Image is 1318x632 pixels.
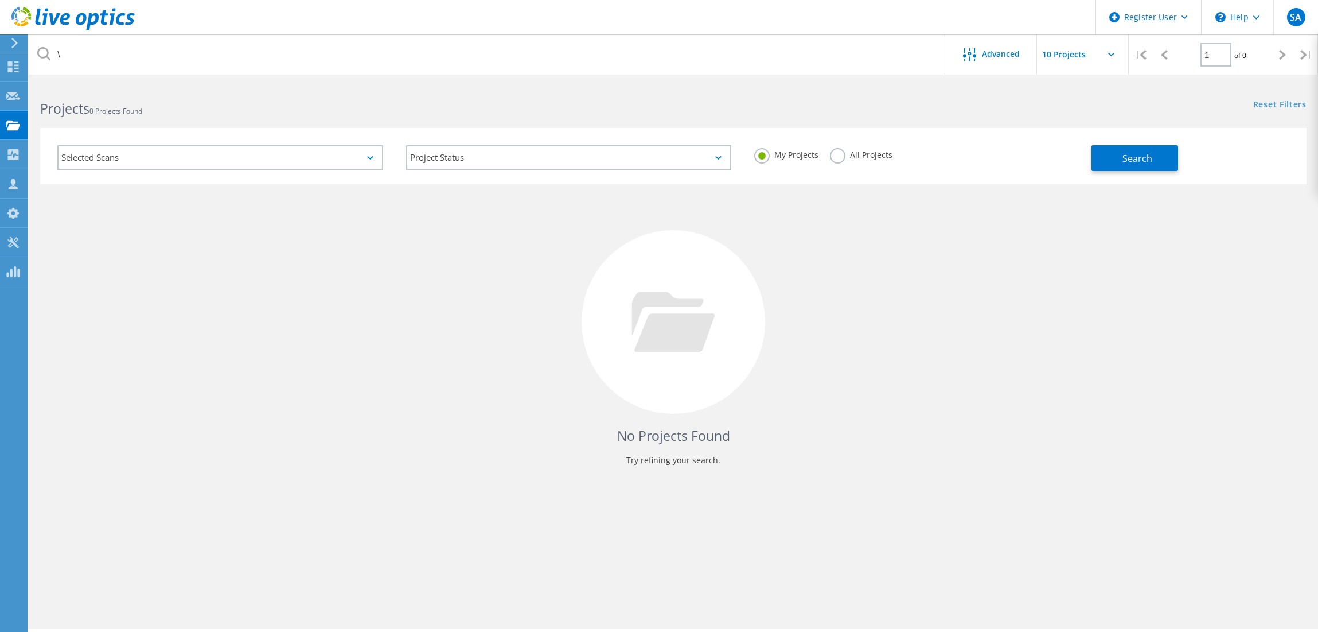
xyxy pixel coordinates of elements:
[982,50,1020,58] span: Advanced
[29,34,946,75] input: Search projects by name, owner, ID, company, etc
[1234,51,1246,60] span: of 0
[1294,34,1318,75] div: |
[1215,12,1226,22] svg: \n
[11,24,135,32] a: Live Optics Dashboard
[1129,34,1152,75] div: |
[830,148,892,159] label: All Projects
[57,145,383,170] div: Selected Scans
[1091,145,1178,171] button: Search
[1290,13,1301,22] span: SA
[89,106,142,116] span: 0 Projects Found
[40,99,89,118] b: Projects
[754,148,818,159] label: My Projects
[406,145,732,170] div: Project Status
[52,451,1295,470] p: Try refining your search.
[52,426,1295,445] h4: No Projects Found
[1253,100,1307,110] a: Reset Filters
[1122,152,1152,165] span: Search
